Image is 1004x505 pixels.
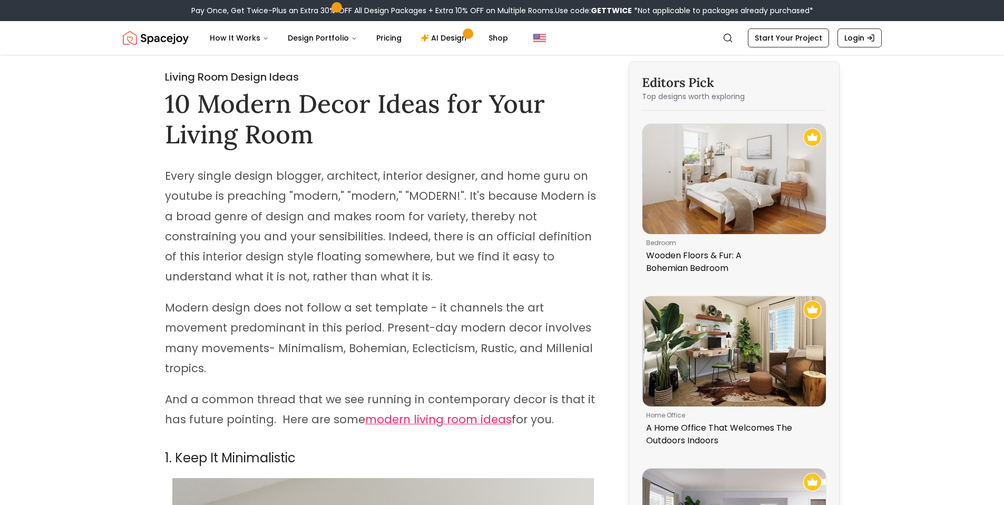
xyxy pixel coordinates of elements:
[480,27,516,48] a: Shop
[748,28,829,47] a: Start Your Project
[201,27,277,48] button: How It Works
[642,296,826,406] img: A Home Office That Welcomes The Outdoors Indoors
[412,27,478,48] a: AI Design
[165,392,595,427] span: And a common thread that we see running in contemporary decor is that it has future pointing. Her...
[837,28,882,47] a: Login
[642,123,826,279] a: Wooden Floors & Fur: A Bohemian BedroomRecommended Spacejoy Design - Wooden Floors & Fur: A Bohem...
[165,70,601,84] h2: Living Room Design Ideas
[632,5,813,16] span: *Not applicable to packages already purchased*
[165,89,601,149] h1: 10 Modern Decor Ideas for Your Living Room
[646,411,818,420] p: home office
[123,27,189,48] img: Spacejoy Logo
[123,27,189,48] a: Spacejoy
[642,91,826,102] p: Top designs worth exploring
[803,473,822,491] img: Recommended Spacejoy Design - Modern Glam Living Room with Pink & Blue Accents
[642,124,826,234] img: Wooden Floors & Fur: A Bohemian Bedroom
[201,27,516,48] nav: Main
[646,239,818,247] p: bedroom
[512,412,554,427] span: for you.
[642,296,826,451] a: A Home Office That Welcomes The Outdoors IndoorsRecommended Spacejoy Design - A Home Office That ...
[165,300,593,375] span: Modern design does not follow a set template - it channels the art movement predominant in this p...
[803,128,822,147] img: Recommended Spacejoy Design - Wooden Floors & Fur: A Bohemian Bedroom
[165,449,296,467] span: 1. Keep It Minimalistic
[555,5,632,16] span: Use code:
[368,27,410,48] a: Pricing
[646,422,818,447] p: A Home Office That Welcomes The Outdoors Indoors
[123,21,882,55] nav: Global
[533,32,546,44] img: United States
[165,168,596,284] span: Every single design blogger, architect, interior designer, and home guru on youtube is preaching ...
[191,5,813,16] div: Pay Once, Get Twice-Plus an Extra 30% OFF All Design Packages + Extra 10% OFF on Multiple Rooms.
[591,5,632,16] b: GETTWICE
[646,249,818,275] p: Wooden Floors & Fur: A Bohemian Bedroom
[365,412,512,427] span: modern living room ideas
[279,27,366,48] button: Design Portfolio
[365,414,512,426] a: modern living room ideas
[803,300,822,319] img: Recommended Spacejoy Design - A Home Office That Welcomes The Outdoors Indoors
[642,74,826,91] h3: Editors Pick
